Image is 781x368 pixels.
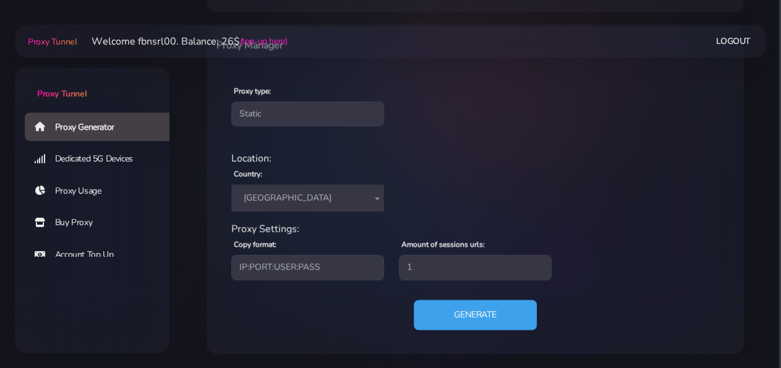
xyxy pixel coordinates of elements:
[25,113,179,141] a: Proxy Generator
[231,184,384,212] span: Italy
[234,85,271,96] label: Proxy type:
[401,239,485,250] label: Amount of sessions urls:
[37,88,87,100] span: Proxy Tunnel
[224,151,727,166] div: Location:
[25,145,179,173] a: Dedicated 5G Devices
[15,67,169,100] a: Proxy Tunnel
[239,35,287,48] a: (top-up here)
[414,299,537,330] button: Generate
[224,221,727,236] div: Proxy Settings:
[234,168,262,179] label: Country:
[25,177,179,205] a: Proxy Usage
[25,208,179,237] a: Buy Proxy
[234,239,276,250] label: Copy format:
[25,241,179,269] a: Account Top Up
[28,36,77,48] span: Proxy Tunnel
[25,32,77,51] a: Proxy Tunnel
[239,189,377,207] span: Italy
[721,308,766,353] iframe: Webchat Widget
[716,30,751,53] a: Logout
[77,34,287,49] li: Welcome fbnsrl00. Balance: 26$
